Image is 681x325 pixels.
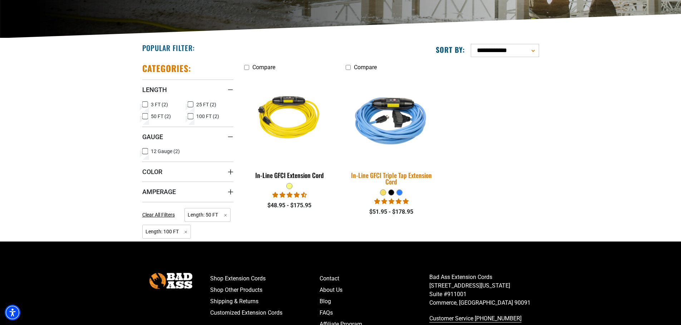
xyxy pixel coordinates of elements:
span: 4.62 stars [272,192,307,198]
a: Customized Extension Cords [210,307,320,319]
span: Compare [354,64,377,71]
span: Color [142,168,162,176]
span: Gauge [142,133,163,141]
a: Yellow In-Line GFCI Extension Cord [244,74,335,183]
span: 25 FT (2) [196,102,216,107]
img: Light Blue [341,73,441,164]
span: 50 FT (2) [151,114,171,119]
span: Length: 100 FT [142,225,191,239]
span: 100 FT (2) [196,114,219,119]
summary: Amperage [142,182,233,202]
h2: Popular Filter: [142,43,195,52]
a: Blog [320,296,429,307]
a: Contact [320,273,429,284]
div: $48.95 - $175.95 [244,201,335,210]
summary: Color [142,162,233,182]
span: Clear All Filters [142,212,175,218]
span: Length: 50 FT [184,208,231,222]
a: Shop Other Products [210,284,320,296]
p: Bad Ass Extension Cords [STREET_ADDRESS][US_STATE] Suite #911001 Commerce, [GEOGRAPHIC_DATA] 90091 [429,273,539,307]
a: Light Blue In-Line GFCI Triple Tap Extension Cord [346,74,437,189]
summary: Gauge [142,127,233,147]
a: About Us [320,284,429,296]
span: 3 FT (2) [151,102,168,107]
label: Sort by: [436,45,465,54]
span: 12 Gauge (2) [151,149,180,154]
img: Yellow [245,78,335,160]
h2: Categories: [142,63,192,74]
div: Accessibility Menu [5,305,20,320]
div: In-Line GFCI Extension Cord [244,172,335,178]
div: $51.95 - $178.95 [346,208,437,216]
span: Amperage [142,188,176,196]
a: Length: 100 FT [142,228,191,235]
a: Length: 50 FT [184,211,231,218]
span: Length [142,86,167,94]
div: In-Line GFCI Triple Tap Extension Cord [346,172,437,185]
a: Shop Extension Cords [210,273,320,284]
a: FAQs [320,307,429,319]
a: Clear All Filters [142,211,178,219]
span: Compare [252,64,275,71]
a: call 833-674-1699 [429,313,539,324]
summary: Length [142,80,233,100]
span: 5.00 stars [374,198,409,205]
a: Shipping & Returns [210,296,320,307]
img: Bad Ass Extension Cords [149,273,192,289]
